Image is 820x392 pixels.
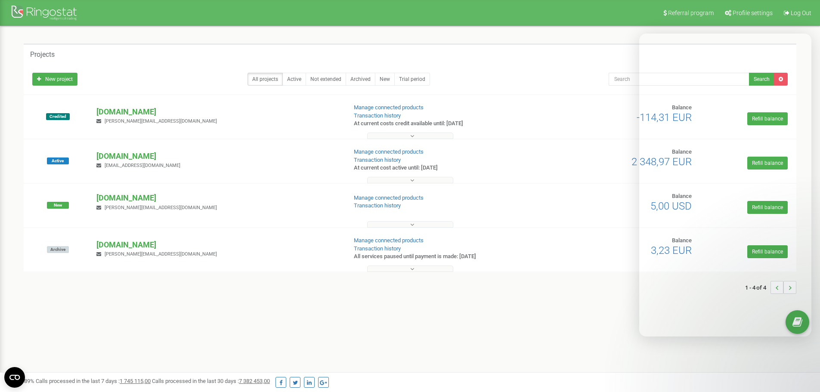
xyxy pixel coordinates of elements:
p: [DOMAIN_NAME] [96,151,340,162]
a: New project [32,73,77,86]
a: Trial period [394,73,430,86]
iframe: Intercom live chat [639,34,811,336]
span: Calls processed in the last 7 days : [36,378,151,384]
a: Active [282,73,306,86]
span: [EMAIL_ADDRESS][DOMAIN_NAME] [105,163,180,168]
span: Referral program [668,9,714,16]
iframe: Intercom live chat [791,343,811,364]
span: Calls processed in the last 30 days : [152,378,270,384]
span: Log Out [791,9,811,16]
tcxspan: Call 7 382 453, via 3CX [239,378,264,384]
a: Not extended [306,73,346,86]
a: Transaction history [354,202,401,209]
p: [DOMAIN_NAME] [96,239,340,250]
p: At current cost active until: [DATE] [354,164,533,172]
a: Archived [346,73,375,86]
a: Transaction history [354,112,401,119]
span: Active [47,157,69,164]
span: -114,31 EUR [637,111,692,123]
input: Search [609,73,749,86]
tcxspan: Call 1 745 115, via 3CX [120,378,145,384]
span: Profile settings [733,9,773,16]
a: Manage connected products [354,237,424,244]
button: Open CMP widget [4,367,25,388]
span: [PERSON_NAME][EMAIL_ADDRESS][DOMAIN_NAME] [105,205,217,210]
a: Manage connected products [354,148,424,155]
span: Credited [46,113,70,120]
a: Manage connected products [354,194,424,201]
p: [DOMAIN_NAME] [96,192,340,204]
span: [PERSON_NAME][EMAIL_ADDRESS][DOMAIN_NAME] [105,251,217,257]
a: Manage connected products [354,104,424,111]
span: New [47,202,69,209]
a: Transaction history [354,245,401,252]
p: [DOMAIN_NAME] [96,106,340,117]
a: All projects [248,73,283,86]
p: At current costs credit available until: [DATE] [354,120,533,128]
span: [PERSON_NAME][EMAIL_ADDRESS][DOMAIN_NAME] [105,118,217,124]
span: Archive [47,246,69,253]
u: 00 [239,378,270,384]
a: Transaction history [354,157,401,163]
h5: Projects [30,51,55,59]
span: 2 348,97 EUR [631,156,692,168]
a: New [375,73,395,86]
p: All services paused until payment is made: [DATE] [354,253,533,261]
u: 00 [120,378,151,384]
